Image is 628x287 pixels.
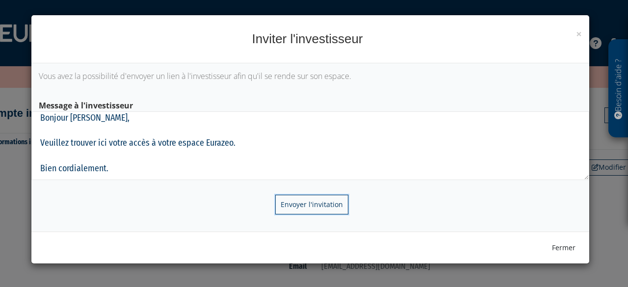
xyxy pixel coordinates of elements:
[275,195,348,214] input: Envoyer l'invitation
[39,30,582,48] h4: Inviter l'investisseur
[576,27,582,41] span: ×
[31,97,589,111] label: Message à l'investisseur
[546,239,582,256] button: Fermer
[39,71,582,82] p: Vous avez la possibilité d'envoyer un lien à l'investisseur afin qu'il se rende sur son espace.
[613,45,624,133] p: Besoin d'aide ?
